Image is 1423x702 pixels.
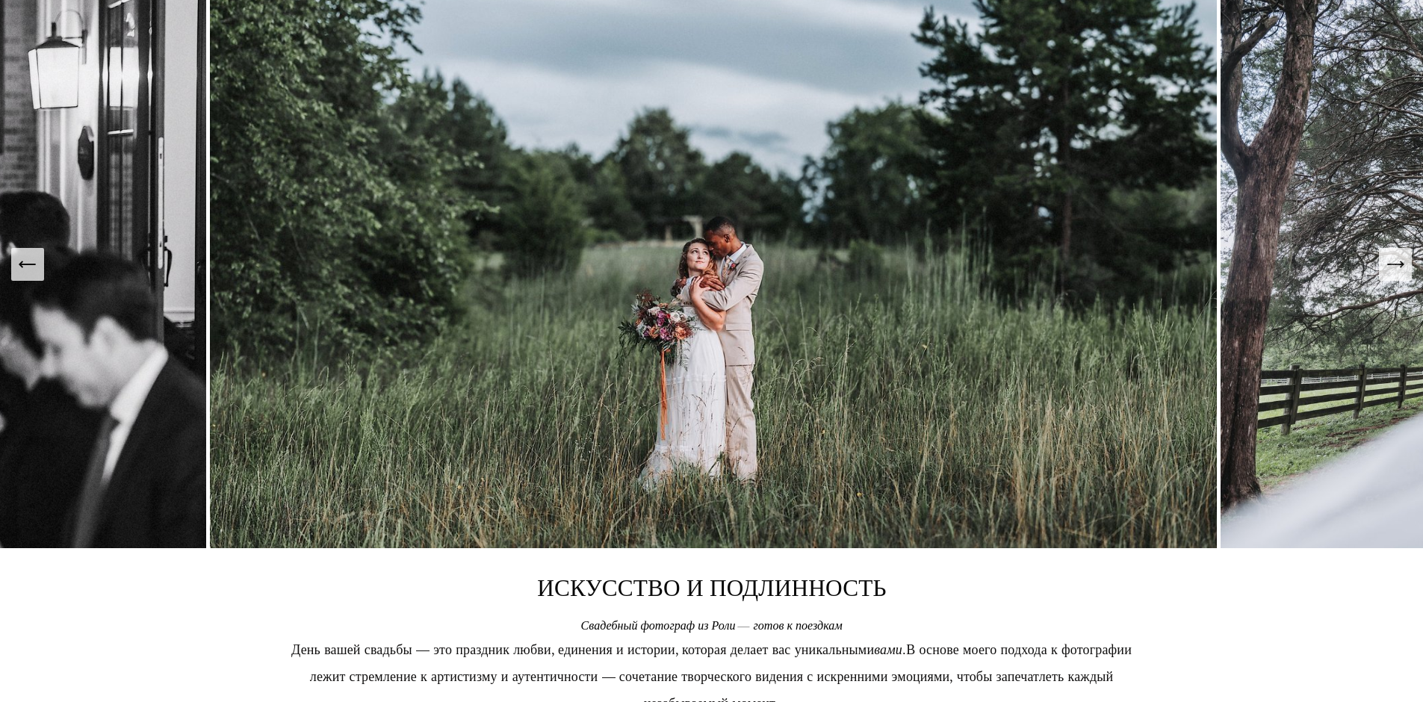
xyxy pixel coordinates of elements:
button: Предыдущий Слайд [11,248,44,281]
ya-tr-span: вами [874,641,902,664]
button: Следующий слайд [1379,248,1412,281]
ya-tr-span: ИСКУССТВО И ПОДЛИННОСТЬ [537,573,886,612]
ya-tr-span: Свадебный фотограф из Роли — готов к поездкам [581,619,843,633]
ya-tr-span: . [902,641,906,664]
ya-tr-span: День вашей свадьбы — это праздник любви, единения и истории, которая делает вас уникальными [291,641,874,664]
